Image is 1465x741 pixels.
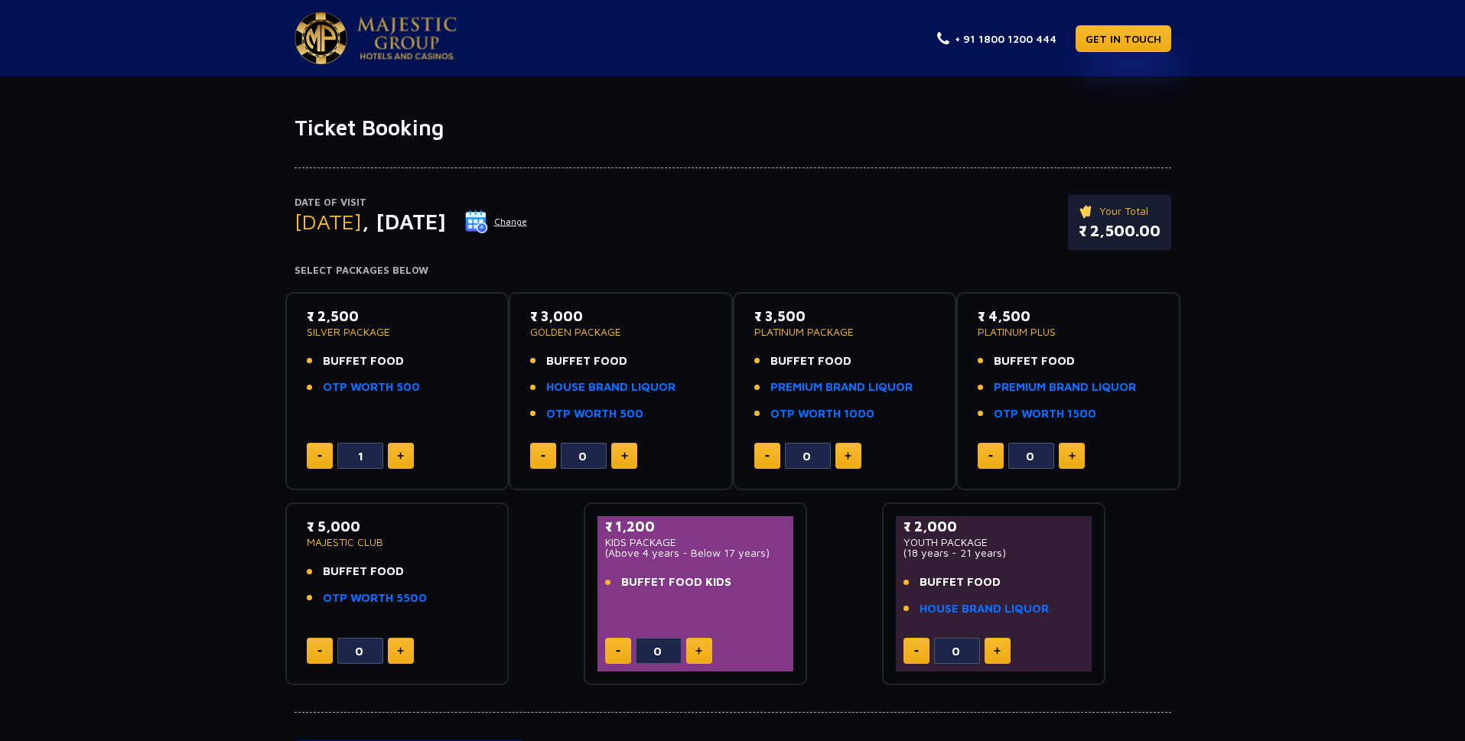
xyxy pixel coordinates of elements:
span: [DATE] [295,209,362,234]
img: plus [845,452,851,460]
p: ₹ 3,500 [754,306,936,327]
p: YOUTH PACKAGE [903,537,1085,548]
p: (Above 4 years - Below 17 years) [605,548,786,558]
p: Date of Visit [295,195,528,210]
img: plus [621,452,628,460]
img: plus [1069,452,1076,460]
a: OTP WORTH 1000 [770,405,874,423]
a: GET IN TOUCH [1076,25,1171,52]
p: PLATINUM PACKAGE [754,327,936,337]
span: BUFFET FOOD [546,353,627,370]
img: minus [317,455,322,457]
a: HOUSE BRAND LIQUOR [920,600,1049,618]
p: ₹ 1,200 [605,516,786,537]
span: BUFFET FOOD [323,563,404,580]
a: OTP WORTH 500 [323,379,420,396]
p: KIDS PACKAGE [605,537,786,548]
img: minus [541,455,545,457]
h1: Ticket Booking [295,115,1171,141]
p: ₹ 2,000 [903,516,1085,537]
a: OTP WORTH 5500 [323,590,427,607]
button: Change [464,210,528,234]
img: minus [914,650,919,652]
span: , [DATE] [362,209,446,234]
h4: Select Packages Below [295,265,1171,277]
p: PLATINUM PLUS [978,327,1159,337]
p: ₹ 2,500.00 [1079,219,1161,242]
a: HOUSE BRAND LIQUOR [546,379,676,396]
img: Majestic Pride [295,12,347,64]
img: minus [317,650,322,652]
img: minus [988,455,993,457]
p: MAJESTIC CLUB [307,537,488,548]
img: minus [765,455,770,457]
p: SILVER PACKAGE [307,327,488,337]
p: (18 years - 21 years) [903,548,1085,558]
p: ₹ 3,000 [530,306,711,327]
span: BUFFET FOOD [920,574,1001,591]
img: plus [695,647,702,655]
img: minus [616,650,620,652]
a: + 91 1800 1200 444 [937,31,1056,47]
a: PREMIUM BRAND LIQUOR [770,379,913,396]
a: PREMIUM BRAND LIQUOR [994,379,1136,396]
p: GOLDEN PACKAGE [530,327,711,337]
img: ticket [1079,203,1095,219]
a: OTP WORTH 500 [546,405,643,423]
span: BUFFET FOOD [323,353,404,370]
p: ₹ 4,500 [978,306,1159,327]
p: Your Total [1079,203,1161,219]
a: OTP WORTH 1500 [994,405,1096,423]
span: BUFFET FOOD [994,353,1075,370]
img: Majestic Pride [357,17,457,60]
img: plus [994,647,1001,655]
img: plus [397,452,404,460]
img: plus [397,647,404,655]
p: ₹ 2,500 [307,306,488,327]
p: ₹ 5,000 [307,516,488,537]
span: BUFFET FOOD [770,353,851,370]
span: BUFFET FOOD KIDS [621,574,731,591]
